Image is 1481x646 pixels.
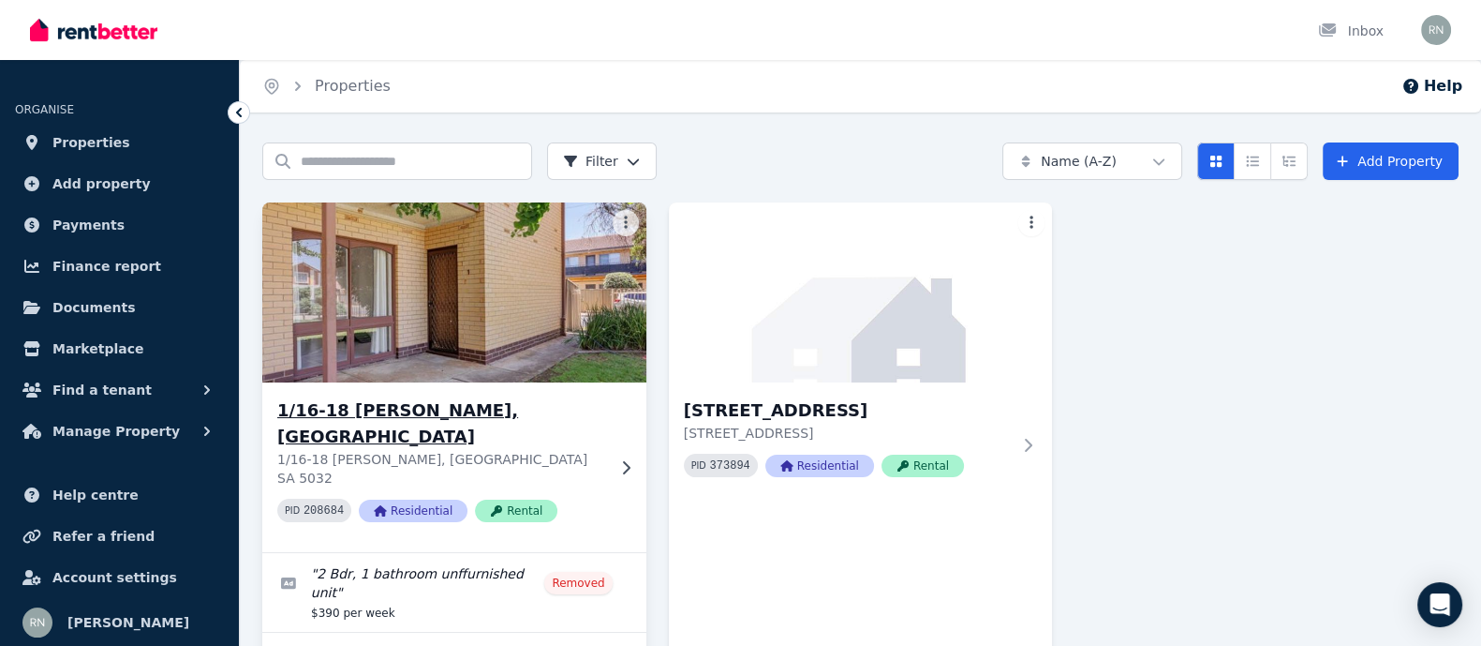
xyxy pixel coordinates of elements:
[253,198,656,387] img: 1/16-18 Jeffrey, Brooklyn Park
[15,103,74,116] span: ORGANISE
[1018,210,1044,236] button: More options
[15,289,224,326] a: Documents
[881,455,964,477] span: Rental
[1270,143,1308,180] button: Expanded list view
[52,420,180,443] span: Manage Property
[277,398,605,450] h3: 1/16-18 [PERSON_NAME], [GEOGRAPHIC_DATA]
[475,500,557,522] span: Rental
[22,608,52,638] img: Ronel Naude
[15,476,224,514] a: Help centre
[15,559,224,596] a: Account settings
[563,152,618,171] span: Filter
[669,203,1053,383] img: 516 Montrose, Morayfield
[52,525,155,548] span: Refer a friend
[15,371,224,409] button: Find a tenant
[277,450,605,488] p: 1/16-18 [PERSON_NAME], [GEOGRAPHIC_DATA] SA 5032
[30,16,157,44] img: RentBetter
[15,330,224,368] a: Marketplace
[315,77,391,95] a: Properties
[691,460,706,471] small: PID
[67,611,189,634] span: [PERSON_NAME]
[1041,152,1117,171] span: Name (A-Z)
[359,500,467,522] span: Residential
[684,398,1012,424] h3: [STREET_ADDRESS]
[262,553,646,632] a: Edit listing: 2 Bdr, 1 bathroom unffurnished unit
[15,413,224,450] button: Manage Property
[52,173,151,195] span: Add property
[52,566,177,589] span: Account settings
[1197,143,1235,180] button: Card view
[240,60,413,113] nav: Breadcrumb
[52,214,125,236] span: Payments
[15,165,224,203] a: Add property
[1323,143,1459,180] a: Add Property
[1421,15,1451,45] img: Ronel Naude
[1002,143,1182,180] button: Name (A-Z)
[1417,582,1462,627] div: Open Intercom Messenger
[669,203,1053,507] a: 516 Montrose, Morayfield[STREET_ADDRESS][STREET_ADDRESS]PID 373894ResidentialRental
[262,203,646,552] a: 1/16-18 Jeffrey, Brooklyn Park1/16-18 [PERSON_NAME], [GEOGRAPHIC_DATA]1/16-18 [PERSON_NAME], [GEO...
[15,206,224,244] a: Payments
[304,504,344,518] code: 208684
[1318,22,1384,40] div: Inbox
[285,505,300,516] small: PID
[52,379,152,401] span: Find a tenant
[52,255,161,278] span: Finance report
[15,124,224,161] a: Properties
[1197,143,1308,180] div: View options
[613,210,639,236] button: More options
[52,338,143,360] span: Marketplace
[52,484,139,506] span: Help centre
[15,518,224,555] a: Refer a friend
[684,424,1012,443] p: [STREET_ADDRESS]
[765,455,874,477] span: Residential
[1401,75,1462,98] button: Help
[547,143,657,180] button: Filter
[15,248,224,285] a: Finance report
[52,296,136,319] span: Documents
[1234,143,1271,180] button: Compact list view
[52,131,130,154] span: Properties
[710,459,750,473] code: 373894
